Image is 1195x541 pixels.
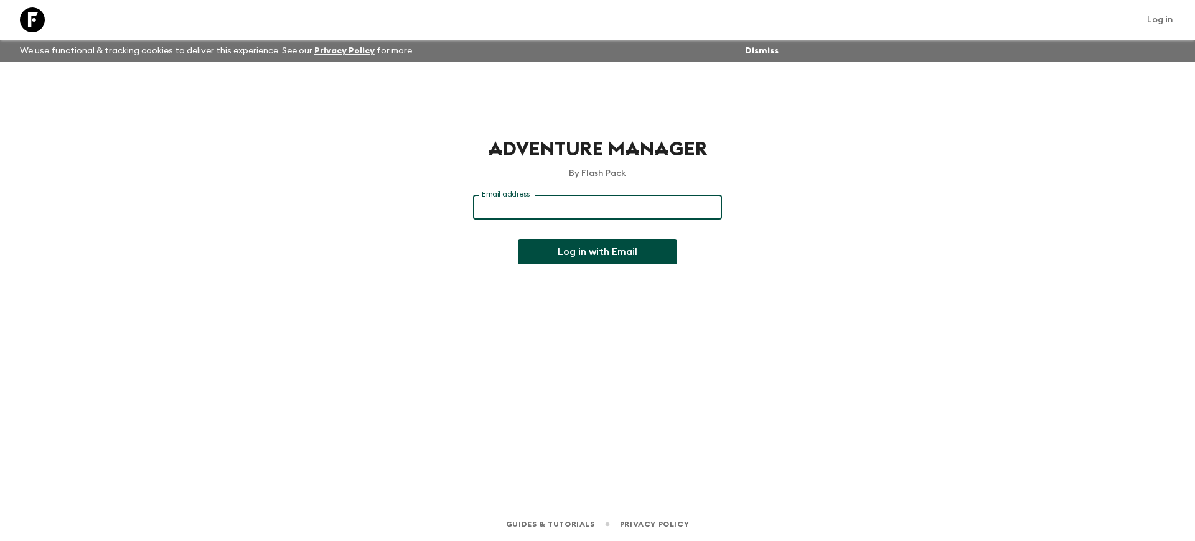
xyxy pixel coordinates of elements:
label: Email address [482,189,530,200]
button: Log in with Email [518,239,677,264]
button: Dismiss [742,42,782,60]
a: Log in [1140,11,1180,29]
a: Privacy Policy [620,517,689,531]
p: We use functional & tracking cookies to deliver this experience. See our for more. [15,40,419,62]
h1: Adventure Manager [473,137,722,162]
a: Guides & Tutorials [506,517,595,531]
p: By Flash Pack [473,167,722,180]
a: Privacy Policy [314,47,375,55]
